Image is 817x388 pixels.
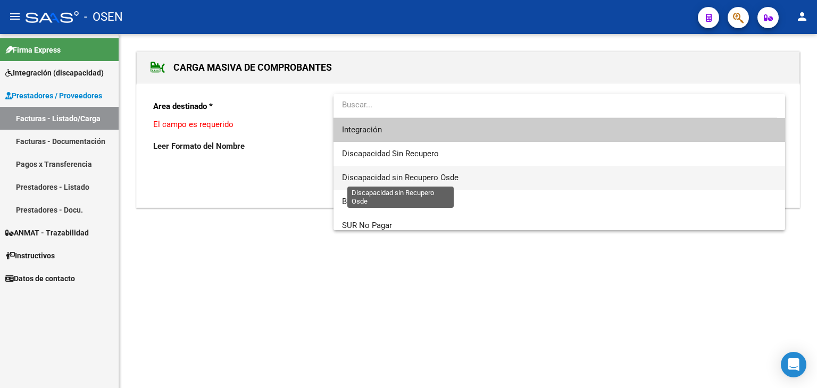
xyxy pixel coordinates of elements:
[334,93,777,117] input: dropdown search
[342,197,404,206] span: Boreal - No Pagar
[781,352,806,377] div: Open Intercom Messenger
[342,125,382,134] span: Integración
[342,149,439,158] span: Discapacidad Sin Recupero
[342,173,458,182] span: Discapacidad sin Recupero Osde
[342,221,392,230] span: SUR No Pagar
